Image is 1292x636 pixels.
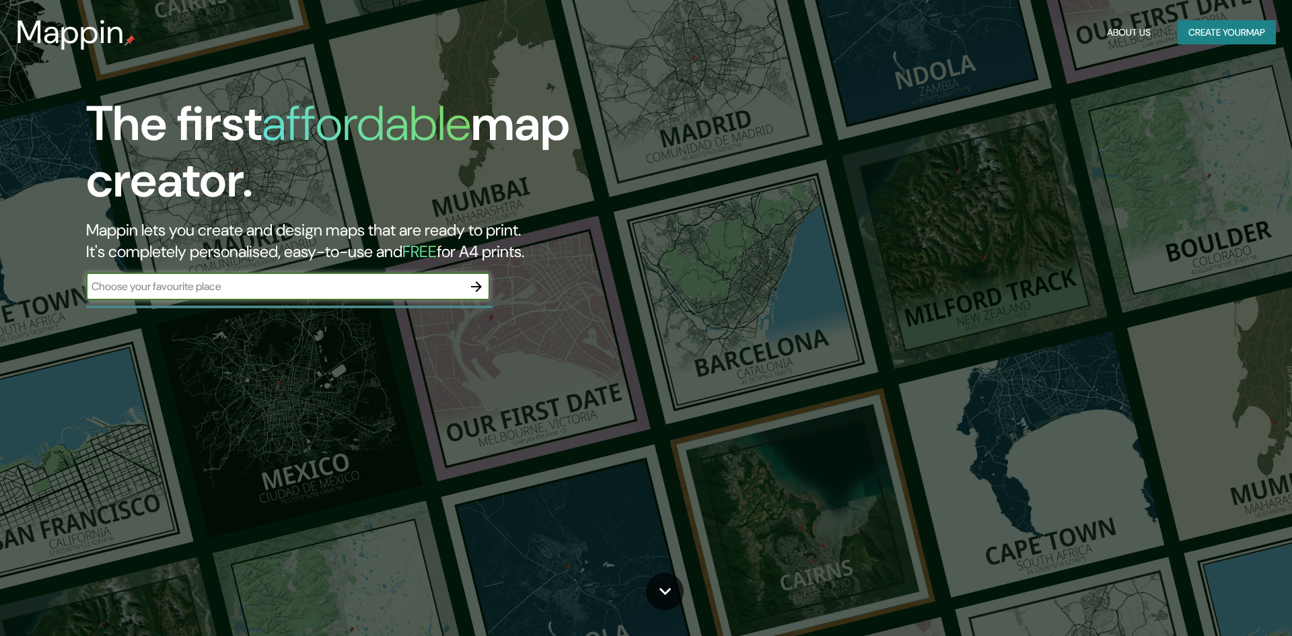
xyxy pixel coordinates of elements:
h1: affordable [262,92,471,155]
h2: Mappin lets you create and design maps that are ready to print. It's completely personalised, eas... [86,219,732,262]
h1: The first map creator. [86,96,732,219]
img: mappin-pin [124,35,135,46]
iframe: Help widget launcher [1172,584,1277,621]
input: Choose your favourite place [86,279,463,294]
h3: Mappin [16,13,124,51]
h5: FREE [402,241,437,262]
button: About Us [1102,20,1156,45]
button: Create yourmap [1178,20,1276,45]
